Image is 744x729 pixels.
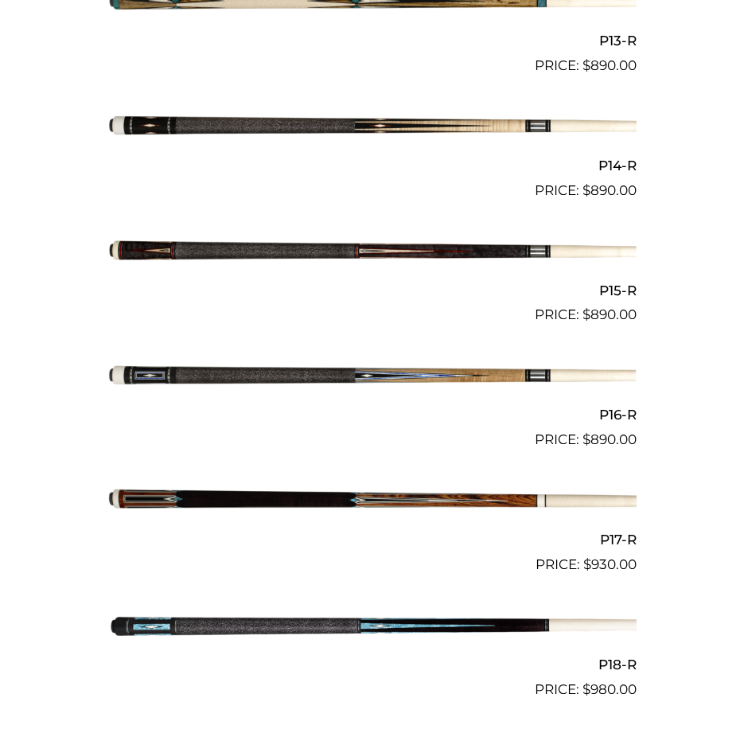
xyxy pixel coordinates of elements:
[108,208,637,326] a: P15-R $890.00
[582,306,637,322] bdi: 890.00
[108,457,637,575] a: P17-R $930.00
[582,681,590,697] span: $
[582,681,637,697] bdi: 980.00
[582,431,590,447] span: $
[582,431,637,447] bdi: 890.00
[108,83,637,170] img: P14-R
[108,83,637,201] a: P14-R $890.00
[108,457,637,544] img: P17-R
[108,582,637,700] a: P18-R $980.00
[583,556,591,572] span: $
[582,57,637,73] bdi: 890.00
[582,306,590,322] span: $
[582,182,637,198] bdi: 890.00
[108,582,637,669] img: P18-R
[582,57,590,73] span: $
[583,556,637,572] bdi: 930.00
[108,332,637,419] img: P16-R
[582,182,590,198] span: $
[108,332,637,450] a: P16-R $890.00
[108,208,637,295] img: P15-R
